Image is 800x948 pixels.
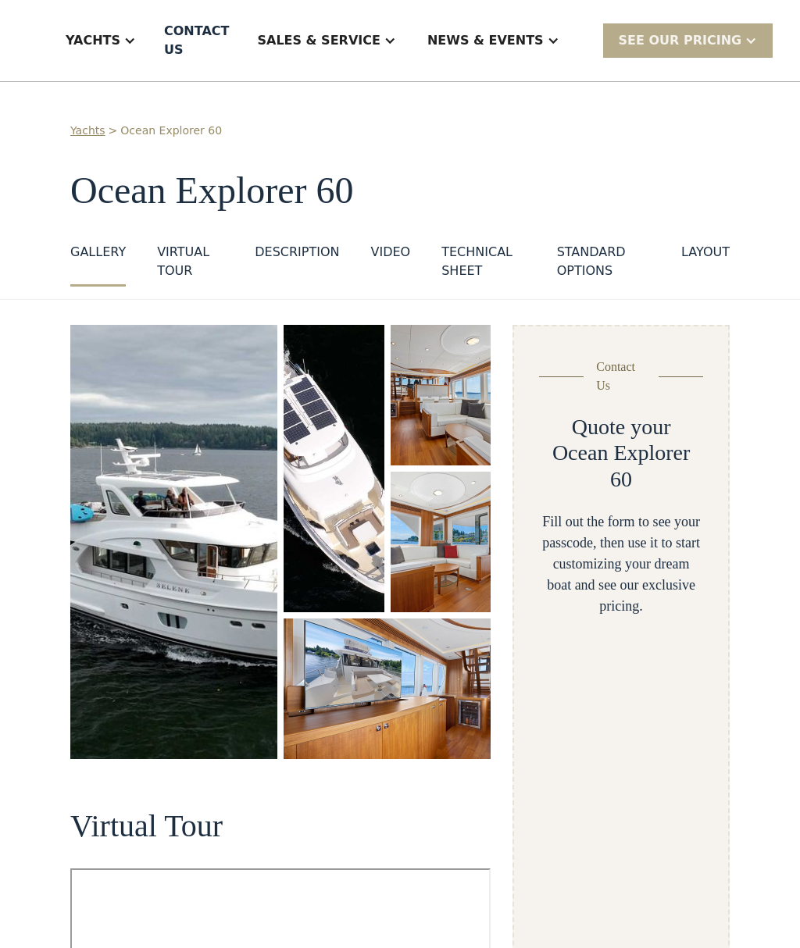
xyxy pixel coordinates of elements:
[70,325,277,759] a: open lightbox
[441,243,525,280] div: Technical sheet
[391,472,491,612] a: open lightbox
[255,243,339,287] a: DESCRIPTION
[70,809,491,843] h2: Virtual Tour
[681,243,730,262] div: layout
[427,31,544,50] div: News & EVENTS
[164,22,229,59] div: Contact US
[66,31,120,50] div: Yachts
[120,123,222,139] a: Ocean Explorer 60
[157,243,223,280] div: VIRTUAL TOUR
[70,243,126,287] a: GALLERY
[109,123,118,139] div: >
[441,243,525,287] a: Technical sheet
[157,243,223,287] a: VIRTUAL TOUR
[241,9,411,72] div: Sales & Service
[70,243,126,262] div: GALLERY
[70,123,105,139] a: Yachts
[50,9,152,72] div: Yachts
[391,325,491,465] a: open lightbox
[70,170,730,212] h1: Ocean Explorer 60
[572,414,671,440] h2: Quote your
[681,243,730,287] a: layout
[539,511,703,617] div: Fill out the form to see your passcode, then use it to start customizing your dream boat and see ...
[371,243,411,262] div: VIDEO
[255,243,339,262] div: DESCRIPTION
[596,358,646,395] div: Contact Us
[619,31,742,50] div: SEE Our Pricing
[257,31,380,50] div: Sales & Service
[539,440,703,492] h2: Ocean Explorer 60
[557,243,650,280] div: standard options
[284,618,491,759] a: open lightbox
[284,325,384,612] a: open lightbox
[603,23,773,57] div: SEE Our Pricing
[557,243,650,287] a: standard options
[412,9,575,72] div: News & EVENTS
[371,243,411,287] a: VIDEO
